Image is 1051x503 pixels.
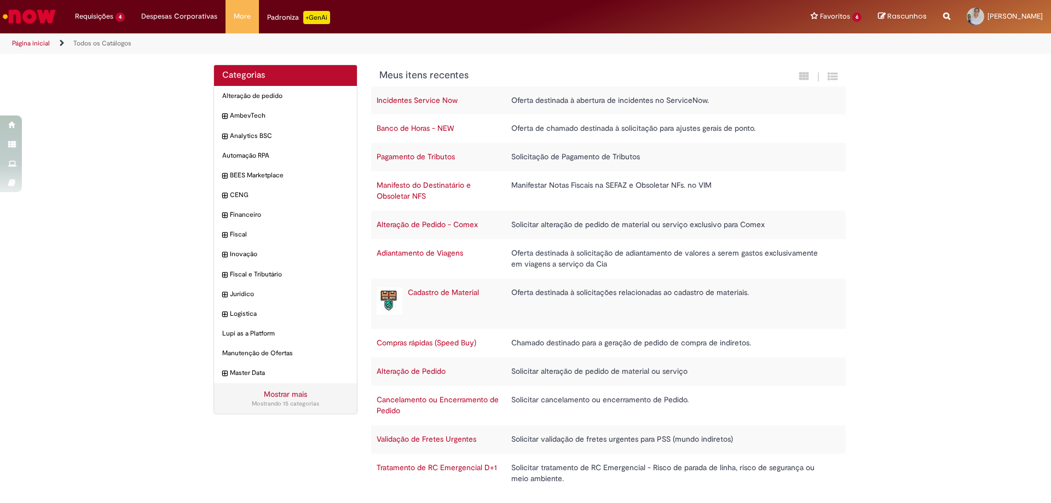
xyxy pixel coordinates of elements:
i: expandir categoria Inovação [222,250,227,261]
i: Exibição em cartão [799,71,809,82]
span: Despesas Corporativas [141,11,217,22]
td: Solicitar validação de fretes urgentes para PSS (mundo indiretos) [506,425,835,454]
tr: Tratamento de RC Emergencial D+1 Solicitar tratamento de RC Emergencial - Risco de parada de linh... [371,454,846,493]
tr: Cadastro de Material Cadastro de Material Oferta destinada à solicitações relacionadas ao cadastr... [371,279,846,329]
tr: Banco de Horas - NEW Oferta de chamado destinada à solicitação para ajustes gerais de ponto. [371,114,846,143]
h2: Categorias [222,71,349,80]
a: Compras rápidas (Speed Buy) [377,338,476,348]
a: Validação de Fretes Urgentes [377,434,476,444]
td: Solicitar cancelamento ou encerramento de Pedido. [506,386,835,425]
span: Lupi as a Platform [222,329,349,338]
td: Oferta destinada à solicitações relacionadas ao cadastro de materiais. [506,279,835,329]
i: Exibição de grade [828,71,838,82]
span: Financeiro [230,210,349,219]
tr: Pagamento de Tributos Solicitação de Pagamento de Tributos [371,143,846,171]
h1: {"description":"","title":"Meus itens recentes"} Categoria [379,70,719,81]
td: Chamado destinado para a geração de pedido de compra de indiretos. [506,329,835,357]
i: expandir categoria Fiscal [222,230,227,241]
div: expandir categoria Analytics BSC Analytics BSC [214,126,357,146]
td: Oferta destinada à abertura de incidentes no ServiceNow. [506,86,835,115]
div: expandir categoria Inovação Inovação [214,244,357,264]
i: expandir categoria CENG [222,190,227,201]
tr: Cancelamento ou Encerramento de Pedido Solicitar cancelamento ou encerramento de Pedido. [371,386,846,425]
p: +GenAi [303,11,330,24]
ul: Trilhas de página [8,33,692,54]
a: Alteração de Pedido [377,366,446,376]
td: Oferta destinada à solicitação de adiantamento de valores a serem gastos exclusivamente em viagen... [506,239,835,279]
a: Incidentes Service Now [377,95,458,105]
span: Alteração de pedido [222,91,349,101]
div: expandir categoria BEES Marketplace BEES Marketplace [214,165,357,186]
div: expandir categoria Jurídico Jurídico [214,284,357,304]
i: expandir categoria Jurídico [222,290,227,300]
tr: Incidentes Service Now Oferta destinada à abertura de incidentes no ServiceNow. [371,86,846,115]
i: expandir categoria BEES Marketplace [222,171,227,182]
img: Cadastro de Material [377,287,402,315]
i: expandir categoria Master Data [222,368,227,379]
div: expandir categoria Fiscal Fiscal [214,224,357,245]
div: expandir categoria AmbevTech AmbevTech [214,106,357,126]
td: Solicitar alteração de pedido de material ou serviço exclusivo para Comex [506,211,835,239]
div: Lupi as a Platform [214,323,357,344]
img: ServiceNow [1,5,57,27]
span: | [817,71,819,83]
a: Manifesto do Destinatário e Obsoletar NFS [377,180,471,201]
span: Master Data [230,368,349,378]
td: Solicitar tratamento de RC Emergencial - Risco de parada de linha, risco de segurança ou meio amb... [506,454,835,493]
span: Fiscal [230,230,349,239]
i: expandir categoria Fiscal e Tributário [222,270,227,281]
a: Rascunhos [878,11,927,22]
a: Banco de Horas - NEW [377,123,454,133]
td: Solicitar alteração de pedido de material ou serviço [506,357,835,386]
tr: Adiantamento de Viagens Oferta destinada à solicitação de adiantamento de valores a serem gastos ... [371,239,846,279]
div: Automação RPA [214,146,357,166]
span: Logistica [230,309,349,319]
span: Favoritos [820,11,850,22]
a: Tratamento de RC Emergencial D+1 [377,462,497,472]
span: Manutenção de Ofertas [222,349,349,358]
span: Inovação [230,250,349,259]
i: expandir categoria Financeiro [222,210,227,221]
td: Solicitação de Pagamento de Tributos [506,143,835,171]
span: CENG [230,190,349,200]
span: AmbevTech [230,111,349,120]
tr: Alteração de Pedido Solicitar alteração de pedido de material ou serviço [371,357,846,386]
td: Manifestar Notas Fiscais na SEFAZ e Obsoletar NFs. no VIM [506,171,835,211]
tr: Alteração de Pedido - Comex Solicitar alteração de pedido de material ou serviço exclusivo para C... [371,211,846,239]
ul: Categorias [214,86,357,383]
span: Fiscal e Tributário [230,270,349,279]
a: Todos os Catálogos [73,39,131,48]
a: Pagamento de Tributos [377,152,455,161]
div: expandir categoria Logistica Logistica [214,304,357,324]
div: expandir categoria Financeiro Financeiro [214,205,357,225]
span: Jurídico [230,290,349,299]
a: Cancelamento ou Encerramento de Pedido [377,395,499,415]
div: expandir categoria CENG CENG [214,185,357,205]
tr: Compras rápidas (Speed Buy) Chamado destinado para a geração de pedido de compra de indiretos. [371,329,846,357]
span: [PERSON_NAME] [988,11,1043,21]
a: Mostrar mais [264,389,307,399]
div: expandir categoria Master Data Master Data [214,363,357,383]
tr: Manifesto do Destinatário e Obsoletar NFS Manifestar Notas Fiscais na SEFAZ e Obsoletar NFs. no VIM [371,171,846,211]
a: Alteração de Pedido - Comex [377,219,478,229]
span: Requisições [75,11,113,22]
span: 4 [116,13,125,22]
span: More [234,11,251,22]
div: expandir categoria Fiscal e Tributário Fiscal e Tributário [214,264,357,285]
i: expandir categoria Logistica [222,309,227,320]
span: 6 [852,13,862,22]
i: expandir categoria AmbevTech [222,111,227,122]
span: Rascunhos [887,11,927,21]
div: Alteração de pedido [214,86,357,106]
div: Padroniza [267,11,330,24]
tr: Validação de Fretes Urgentes Solicitar validação de fretes urgentes para PSS (mundo indiretos) [371,425,846,454]
span: BEES Marketplace [230,171,349,180]
a: Adiantamento de Viagens [377,248,463,258]
a: Página inicial [12,39,50,48]
span: Automação RPA [222,151,349,160]
i: expandir categoria Analytics BSC [222,131,227,142]
div: Manutenção de Ofertas [214,343,357,363]
a: Cadastro de Material [408,287,479,297]
span: Analytics BSC [230,131,349,141]
div: Mostrando 15 categorias [222,400,349,408]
